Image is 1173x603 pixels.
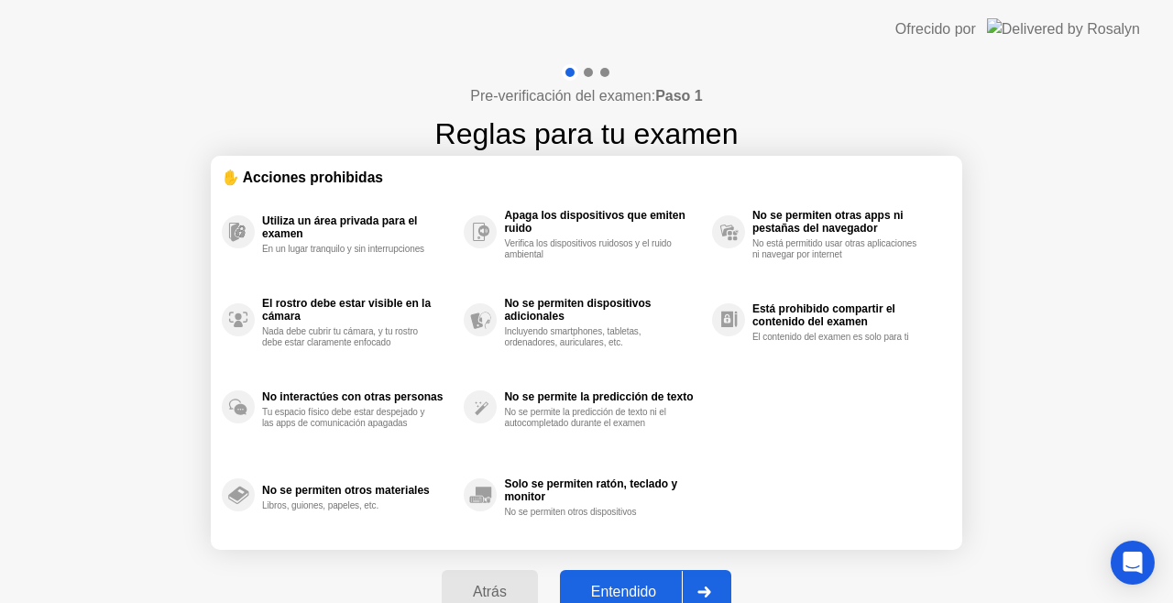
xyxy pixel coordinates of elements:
div: Apaga los dispositivos que emiten ruido [504,209,702,235]
div: Ofrecido por [895,18,976,40]
h4: Pre-verificación del examen: [470,85,702,107]
div: No se permiten otros dispositivos [504,507,677,518]
div: Tu espacio físico debe estar despejado y las apps de comunicación apagadas [262,407,435,429]
div: Verifica los dispositivos ruidosos y el ruido ambiental [504,238,677,260]
h1: Reglas para tu examen [435,112,739,156]
div: Solo se permiten ratón, teclado y monitor [504,477,702,503]
div: ✋ Acciones prohibidas [222,167,951,188]
div: Entendido [565,584,682,600]
div: Libros, guiones, papeles, etc. [262,500,435,511]
div: El rostro debe estar visible en la cámara [262,297,455,323]
div: No se permite la predicción de texto ni el autocompletado durante el examen [504,407,677,429]
div: En un lugar tranquilo y sin interrupciones [262,244,435,255]
div: Open Intercom Messenger [1111,541,1155,585]
div: No se permiten otras apps ni pestañas del navegador [752,209,942,235]
div: No se permiten dispositivos adicionales [504,297,702,323]
div: Incluyendo smartphones, tabletas, ordenadores, auriculares, etc. [504,326,677,348]
div: Nada debe cubrir tu cámara, y tu rostro debe estar claramente enfocado [262,326,435,348]
b: Paso 1 [655,88,703,104]
div: No se permiten otros materiales [262,484,455,497]
div: Está prohibido compartir el contenido del examen [752,302,942,328]
div: No interactúes con otras personas [262,390,455,403]
div: El contenido del examen es solo para ti [752,332,926,343]
img: Delivered by Rosalyn [987,18,1140,39]
div: No está permitido usar otras aplicaciones ni navegar por internet [752,238,926,260]
div: No se permite la predicción de texto [504,390,702,403]
div: Atrás [447,584,532,600]
div: Utiliza un área privada para el examen [262,214,455,240]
